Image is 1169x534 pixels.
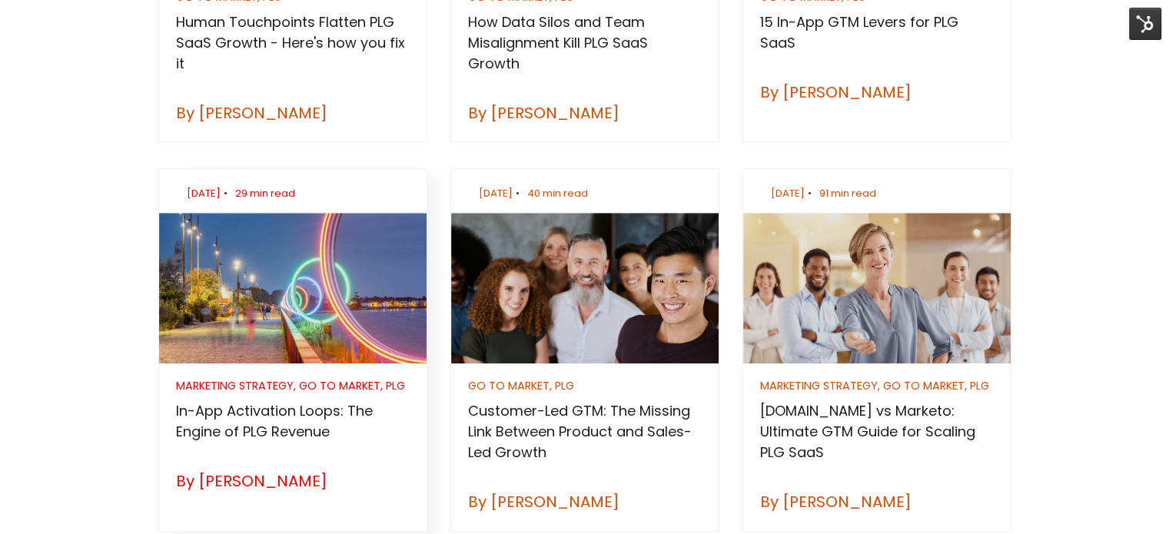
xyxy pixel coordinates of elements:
[221,186,231,201] span: •
[513,186,523,201] span: •
[468,380,701,391] div: GO TO MARKET, PLG
[1092,460,1169,534] iframe: Chat Widget
[176,101,409,124] div: By [PERSON_NAME]
[468,101,701,124] div: By [PERSON_NAME]
[468,12,701,74] h3: How Data Silos and Team Misalignment Kill PLG SaaS Growth
[176,380,409,391] div: MARKETING STRATEGY, GO TO MARKET, PLG
[451,169,719,530] a: [DATE]• 40 min read GO TO MARKET, PLG Customer-Led GTM: The Missing Link Between Product and Sale...
[805,186,815,201] span: •
[176,400,409,442] h3: In-App Activation Loops: The Engine of PLG Revenue
[468,490,701,513] div: By [PERSON_NAME]
[235,186,295,201] span: 29 min read
[479,186,513,201] span: [DATE]
[187,186,221,201] span: [DATE]
[527,186,588,201] span: 40 min read
[760,490,993,513] div: By [PERSON_NAME]
[743,169,1011,530] a: [DATE]• 91 min read MARKETING STRATEGY, GO TO MARKET, PLG [DOMAIN_NAME] vs Marketo: Ultimate GTM ...
[819,186,876,201] span: 91 min read
[760,12,993,53] h3: 15 In-App GTM Levers for PLG SaaS
[468,400,701,463] h3: Customer-Led GTM: The Missing Link Between Product and Sales-Led Growth
[760,81,993,104] div: By [PERSON_NAME]
[176,469,409,493] div: By [PERSON_NAME]
[176,12,409,74] h3: Human Touchpoints Flatten PLG SaaS Growth - Here's how you fix it
[1129,8,1161,40] img: HubSpot Tools Menu Toggle
[760,380,993,391] div: MARKETING STRATEGY, GO TO MARKET, PLG
[771,186,805,201] span: [DATE]
[159,169,427,509] a: [DATE]• 29 min read MARKETING STRATEGY, GO TO MARKET, PLG In-App Activation Loops: The Engine of ...
[760,400,993,463] h3: [DOMAIN_NAME] vs Marketo: Ultimate GTM Guide for Scaling PLG SaaS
